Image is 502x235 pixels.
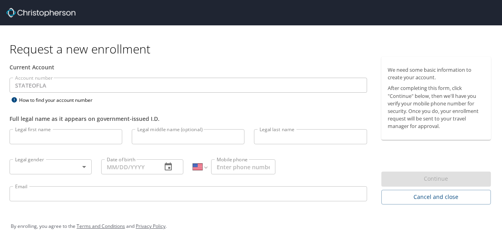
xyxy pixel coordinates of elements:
[211,159,275,174] input: Enter phone number
[10,63,367,71] div: Current Account
[6,8,75,17] img: cbt logo
[388,66,485,81] p: We need some basic information to create your account.
[381,190,491,204] button: Cancel and close
[10,159,92,174] div: ​
[388,192,485,202] span: Cancel and close
[10,95,109,105] div: How to find your account number
[10,115,367,123] div: Full legal name as it appears on government-issued I.D.
[77,223,125,229] a: Terms and Conditions
[136,223,165,229] a: Privacy Policy
[10,41,497,57] h1: Request a new enrollment
[101,159,156,174] input: MM/DD/YYYY
[388,84,485,130] p: After completing this form, click "Continue" below, then we'll have you verify your mobile phone ...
